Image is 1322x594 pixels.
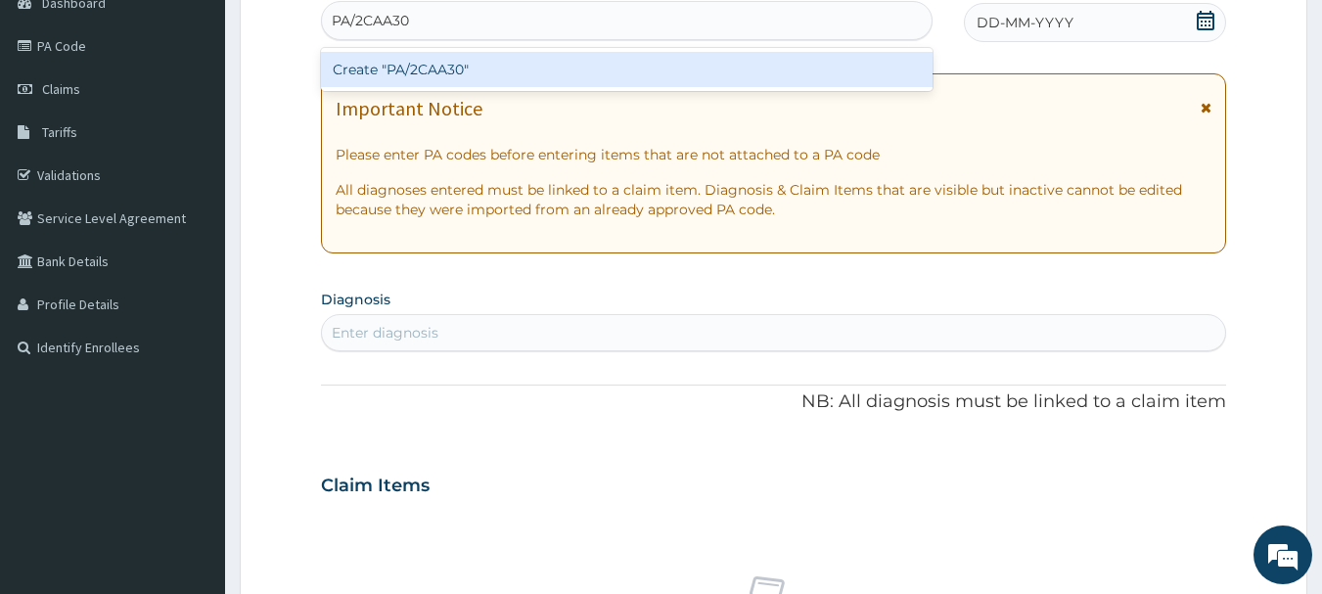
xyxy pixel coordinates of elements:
p: NB: All diagnosis must be linked to a claim item [321,389,1227,415]
img: d_794563401_company_1708531726252_794563401 [36,98,79,147]
p: All diagnoses entered must be linked to a claim item. Diagnosis & Claim Items that are visible bu... [336,180,1212,219]
div: Chat with us now [102,110,329,135]
span: Tariffs [42,123,77,141]
span: We're online! [114,174,270,372]
div: Create "PA/2CAA30" [321,52,934,87]
div: Minimize live chat window [321,10,368,57]
h1: Important Notice [336,98,482,119]
span: Claims [42,80,80,98]
p: Please enter PA codes before entering items that are not attached to a PA code [336,145,1212,164]
div: Enter diagnosis [332,323,438,343]
span: DD-MM-YYYY [977,13,1073,32]
textarea: Type your message and hit 'Enter' [10,390,373,459]
h3: Claim Items [321,476,430,497]
label: Diagnosis [321,290,390,309]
